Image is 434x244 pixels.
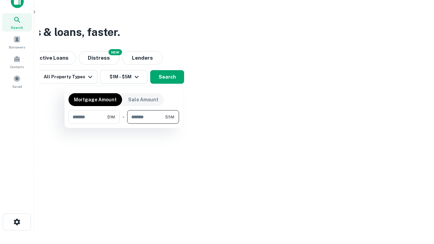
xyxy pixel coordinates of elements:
[74,96,117,103] p: Mortgage Amount
[122,110,124,124] div: -
[128,96,158,103] p: Sale Amount
[400,190,434,222] iframe: Chat Widget
[165,114,174,120] span: $5M
[107,114,115,120] span: $1M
